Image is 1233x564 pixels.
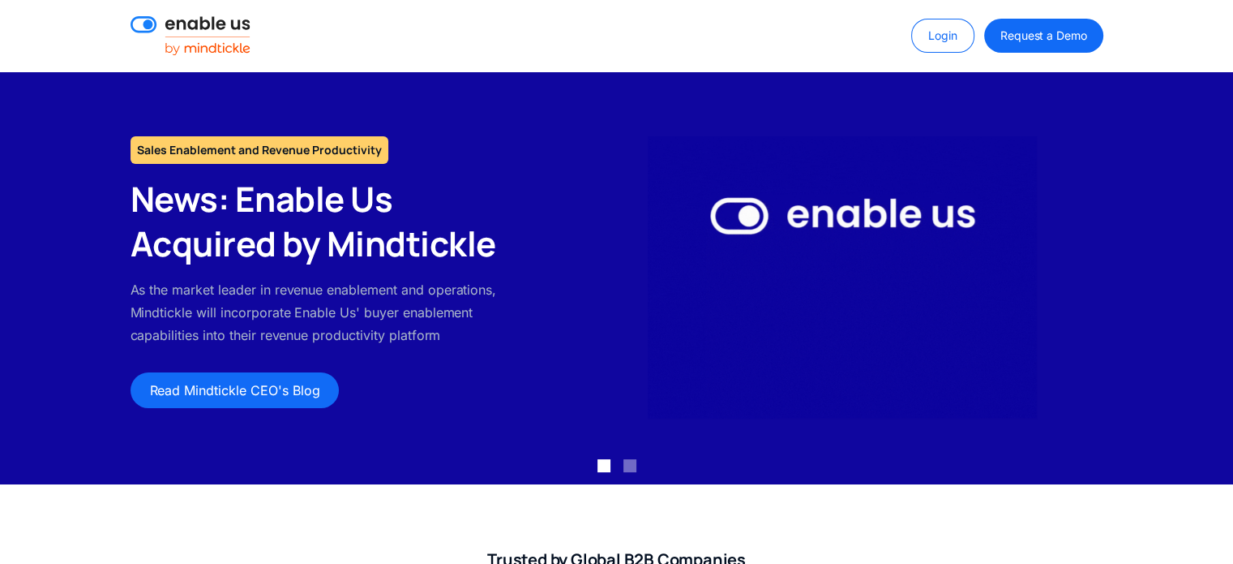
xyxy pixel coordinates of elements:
h1: Sales Enablement and Revenue Productivity [131,136,388,164]
div: Show slide 1 of 2 [597,459,610,472]
a: Login [911,19,974,53]
a: Read Mindtickle CEO's Blog [131,372,340,408]
img: Enable Us by Mindtickle [648,136,1037,419]
a: Request a Demo [984,19,1103,53]
h2: News: Enable Us Acquired by Mindtickle [131,177,517,265]
div: Show slide 2 of 2 [623,459,636,472]
p: As the market leader in revenue enablement and operations, Mindtickle will incorporate Enable Us'... [131,278,517,347]
div: next slide [1168,71,1233,484]
iframe: Qualified Messenger [1217,548,1233,564]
